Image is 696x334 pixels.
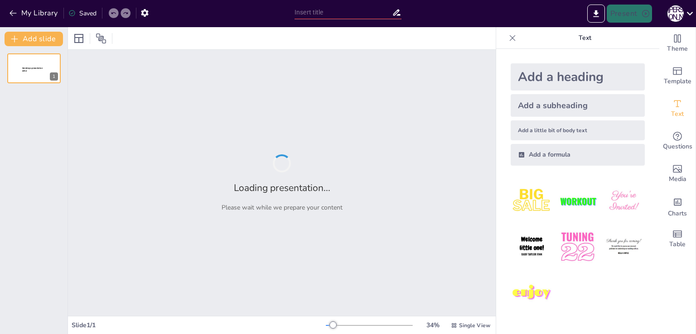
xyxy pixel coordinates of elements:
[556,226,599,268] img: 5.jpeg
[295,6,392,19] input: Insert title
[5,32,63,46] button: Add slide
[659,60,696,92] div: Add ready made slides
[668,209,687,219] span: Charts
[511,180,553,222] img: 1.jpeg
[7,53,61,83] div: 1
[669,239,686,249] span: Table
[511,272,553,314] img: 7.jpeg
[511,63,645,91] div: Add a heading
[7,6,62,20] button: My Library
[587,5,605,23] button: Export to PowerPoint
[603,180,645,222] img: 3.jpeg
[663,142,692,152] span: Questions
[234,181,330,194] h2: Loading presentation...
[671,109,684,119] span: Text
[511,144,645,166] div: Add a formula
[68,9,97,18] div: Saved
[511,120,645,140] div: Add a little bit of body text
[72,321,326,329] div: Slide 1 / 1
[667,5,684,23] button: А [PERSON_NAME]
[50,72,58,81] div: 1
[511,226,553,268] img: 4.jpeg
[667,44,688,54] span: Theme
[459,322,490,329] span: Single View
[667,5,684,22] div: А [PERSON_NAME]
[222,203,343,212] p: Please wait while we prepare your content
[520,27,650,49] p: Text
[659,223,696,255] div: Add a table
[511,94,645,117] div: Add a subheading
[607,5,652,23] button: Present
[556,180,599,222] img: 2.jpeg
[664,76,691,86] span: Template
[22,67,43,72] span: Sendsteps presentation editor
[659,125,696,157] div: Get real-time input from your audience
[659,157,696,190] div: Add images, graphics, shapes or video
[669,174,686,184] span: Media
[603,226,645,268] img: 6.jpeg
[422,321,444,329] div: 34 %
[96,33,106,44] span: Position
[659,190,696,223] div: Add charts and graphs
[659,92,696,125] div: Add text boxes
[659,27,696,60] div: Change the overall theme
[72,31,86,46] div: Layout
